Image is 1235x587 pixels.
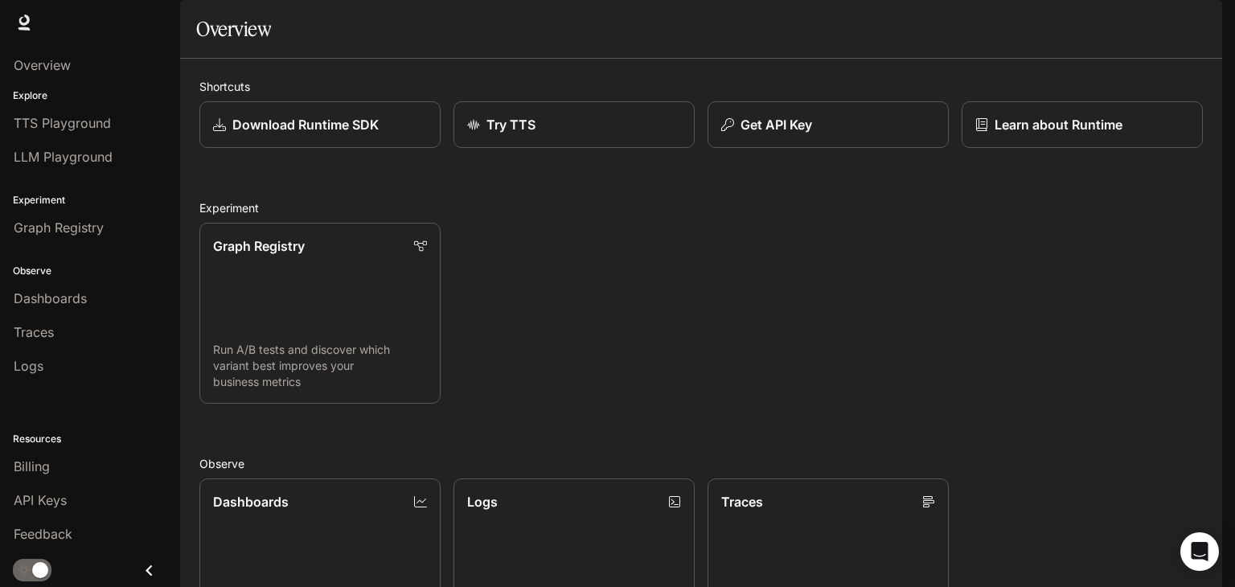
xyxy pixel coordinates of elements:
[199,223,441,404] a: Graph RegistryRun A/B tests and discover which variant best improves your business metrics
[213,492,289,511] p: Dashboards
[213,236,305,256] p: Graph Registry
[486,115,535,134] p: Try TTS
[741,115,812,134] p: Get API Key
[196,13,271,45] h1: Overview
[199,455,1203,472] h2: Observe
[199,101,441,148] a: Download Runtime SDK
[962,101,1203,148] a: Learn about Runtime
[467,492,498,511] p: Logs
[1180,532,1219,571] div: Open Intercom Messenger
[708,101,949,148] button: Get API Key
[199,78,1203,95] h2: Shortcuts
[213,342,427,390] p: Run A/B tests and discover which variant best improves your business metrics
[199,199,1203,216] h2: Experiment
[232,115,379,134] p: Download Runtime SDK
[721,492,763,511] p: Traces
[995,115,1122,134] p: Learn about Runtime
[453,101,695,148] a: Try TTS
